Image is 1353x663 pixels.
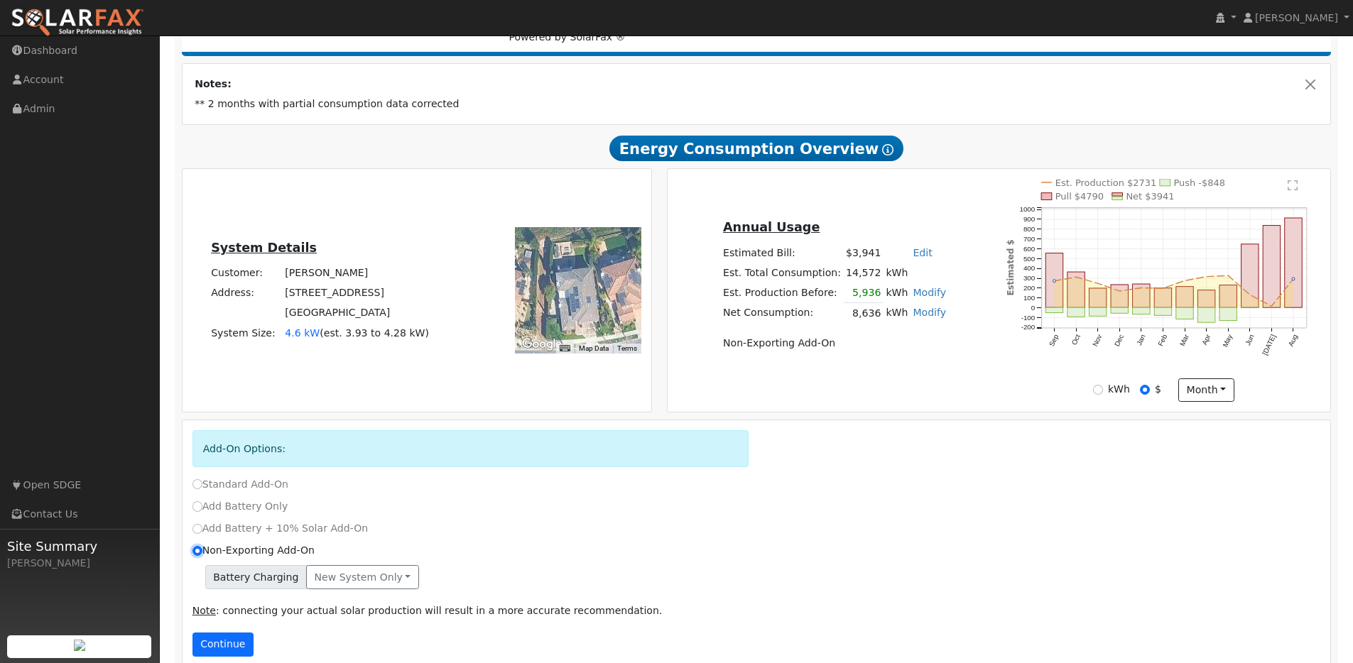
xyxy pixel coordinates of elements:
[884,303,911,324] td: kWh
[1219,285,1237,308] rect: onclick=""
[1176,308,1193,319] rect: onclick=""
[1070,333,1082,346] text: Oct
[720,303,843,324] td: Net Consumption:
[283,283,432,303] td: [STREET_ADDRESS]
[192,430,749,466] div: Add-On Options:
[1271,305,1273,308] circle: onclick=""
[11,8,144,38] img: SolarFax
[1244,334,1256,347] text: Jun
[192,524,202,534] input: Add Battery + 10% Solar Add-On
[844,263,884,283] td: 14,572
[1097,283,1099,285] circle: onclick=""
[1288,180,1298,191] text: 
[1241,244,1259,307] rect: onclick=""
[1183,280,1186,283] circle: onclick=""
[913,307,946,318] a: Modify
[192,521,369,536] label: Add Battery + 10% Solar Add-On
[1021,314,1036,322] text: -100
[1255,12,1338,23] span: [PERSON_NAME]
[1023,265,1036,273] text: 400
[205,565,307,589] span: Battery Charging
[617,344,637,352] a: Terms (opens in new tab)
[1023,245,1036,253] text: 600
[1261,333,1278,356] text: [DATE]
[1227,275,1230,278] circle: onclick=""
[324,327,425,339] span: est. 3.93 to 4.28 kW
[1075,276,1077,279] circle: onclick=""
[1263,226,1280,308] rect: onclick=""
[192,546,202,556] input: Non-Exporting Add-On
[1113,334,1125,349] text: Dec
[560,344,570,354] button: Keyboard shortcuts
[1031,304,1036,312] text: 0
[209,283,283,303] td: Address:
[1090,288,1107,307] rect: onclick=""
[1055,177,1156,188] text: Est. Production $2731
[720,243,843,263] td: Estimated Bill:
[425,327,430,339] span: )
[1249,294,1251,297] circle: onclick=""
[283,303,432,323] td: [GEOGRAPHIC_DATA]
[209,323,283,343] td: System Size:
[211,241,317,255] u: System Details
[1023,294,1036,302] text: 100
[1285,218,1302,307] rect: onclick=""
[192,543,315,558] label: Non-Exporting Add-On
[192,605,663,616] span: : connecting your actual solar production will result in a more accurate recommendation.
[1135,334,1147,347] text: Jan
[844,243,884,263] td: $3,941
[1222,334,1234,349] text: May
[192,479,202,489] input: Standard Add-On
[720,283,843,303] td: Est. Production Before:
[844,283,884,303] td: 5,936
[209,263,283,283] td: Customer:
[74,640,85,651] img: retrieve
[884,263,949,283] td: kWh
[1045,253,1063,308] rect: onclick=""
[1093,385,1103,395] input: kWh
[1023,235,1036,243] text: 700
[844,303,884,324] td: 8,636
[1108,382,1130,397] label: kWh
[1023,216,1036,224] text: 900
[1055,192,1104,202] text: Pull $4790
[720,263,843,283] td: Est. Total Consumption:
[1200,333,1212,346] text: Apr
[1091,334,1103,349] text: Nov
[1023,285,1036,292] text: 200
[518,335,565,354] a: Open this area in Google Maps (opens a new window)
[1020,206,1036,214] text: 1000
[720,334,948,354] td: Non-Exporting Add-On
[1154,308,1171,316] rect: onclick=""
[1205,275,1208,278] circle: onclick=""
[1155,382,1161,397] label: $
[1067,273,1085,308] rect: onclick=""
[1067,308,1085,317] rect: onclick=""
[518,335,565,354] img: Google
[913,287,946,298] a: Modify
[913,247,932,258] a: Edit
[285,327,320,339] span: 4.6 kW
[1198,290,1215,308] rect: onclick=""
[192,499,288,514] label: Add Battery Only
[882,144,893,155] i: Show Help
[306,565,419,589] button: New system only
[1111,308,1128,314] rect: onclick=""
[1090,308,1107,317] rect: onclick=""
[1048,333,1060,348] text: Sep
[1053,280,1056,283] circle: onclick=""
[1303,77,1318,92] button: Close
[1154,288,1171,307] rect: onclick=""
[192,94,1321,114] td: ** 2 months with partial consumption data corrected
[1006,240,1016,296] text: Estimated $
[1023,275,1036,283] text: 300
[1219,308,1237,321] rect: onclick=""
[1021,324,1036,331] text: -200
[579,344,609,354] button: Map Data
[1176,287,1193,307] rect: onclick=""
[1198,308,1215,323] rect: onclick=""
[1178,333,1190,348] text: Mar
[192,605,216,616] u: Note
[1133,285,1150,308] rect: onclick=""
[283,263,432,283] td: [PERSON_NAME]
